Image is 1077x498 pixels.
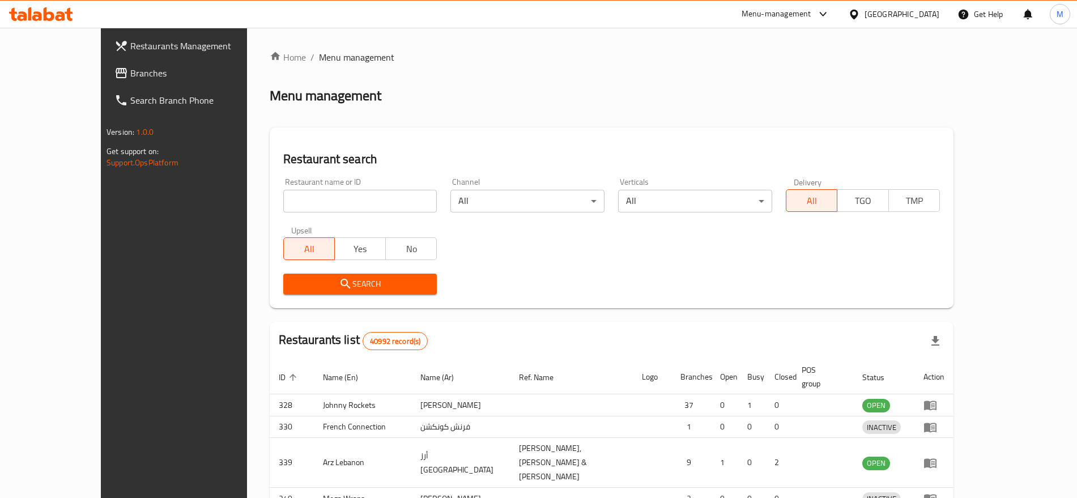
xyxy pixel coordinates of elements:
[1057,8,1063,20] span: M
[279,371,300,384] span: ID
[363,332,428,350] div: Total records count
[862,399,890,412] div: OPEN
[130,66,271,80] span: Branches
[923,420,944,434] div: Menu
[319,50,394,64] span: Menu management
[786,189,837,212] button: All
[105,59,280,87] a: Branches
[411,438,510,488] td: أرز [GEOGRAPHIC_DATA]
[411,416,510,438] td: فرنش كونكشن
[862,457,890,470] span: OPEN
[618,190,772,212] div: All
[283,190,437,212] input: Search for restaurant name or ID..
[765,416,793,438] td: 0
[888,189,940,212] button: TMP
[385,237,437,260] button: No
[107,144,159,159] span: Get support on:
[738,438,765,488] td: 0
[711,438,738,488] td: 1
[671,360,711,394] th: Branches
[270,416,314,438] td: 330
[862,371,899,384] span: Status
[862,399,890,412] span: OPEN
[765,438,793,488] td: 2
[802,363,840,390] span: POS group
[136,125,154,139] span: 1.0.0
[865,8,939,20] div: [GEOGRAPHIC_DATA]
[765,360,793,394] th: Closed
[314,438,412,488] td: Arz Lebanon
[738,416,765,438] td: 0
[914,360,953,394] th: Action
[923,398,944,412] div: Menu
[130,39,271,53] span: Restaurants Management
[105,32,280,59] a: Restaurants Management
[765,394,793,416] td: 0
[633,360,671,394] th: Logo
[270,50,306,64] a: Home
[738,394,765,416] td: 1
[390,241,432,257] span: No
[450,190,605,212] div: All
[130,93,271,107] span: Search Branch Phone
[711,416,738,438] td: 0
[671,416,711,438] td: 1
[862,421,901,434] span: INACTIVE
[270,438,314,488] td: 339
[420,371,469,384] span: Name (Ar)
[107,125,134,139] span: Version:
[742,7,811,21] div: Menu-management
[837,189,888,212] button: TGO
[283,274,437,295] button: Search
[794,178,822,186] label: Delivery
[711,360,738,394] th: Open
[411,394,510,416] td: [PERSON_NAME]
[519,371,568,384] span: Ref. Name
[107,155,178,170] a: Support.OpsPlatform
[510,438,633,488] td: [PERSON_NAME],[PERSON_NAME] & [PERSON_NAME]
[862,420,901,434] div: INACTIVE
[270,87,381,105] h2: Menu management
[291,226,312,234] label: Upsell
[283,237,335,260] button: All
[279,331,428,350] h2: Restaurants list
[893,193,935,209] span: TMP
[270,50,953,64] nav: breadcrumb
[288,241,330,257] span: All
[671,438,711,488] td: 9
[105,87,280,114] a: Search Branch Phone
[842,193,884,209] span: TGO
[363,336,427,347] span: 40992 record(s)
[314,394,412,416] td: Johnny Rockets
[922,327,949,355] div: Export file
[923,456,944,470] div: Menu
[738,360,765,394] th: Busy
[283,151,940,168] h2: Restaurant search
[310,50,314,64] li: /
[791,193,833,209] span: All
[339,241,381,257] span: Yes
[292,277,428,291] span: Search
[314,416,412,438] td: French Connection
[323,371,373,384] span: Name (En)
[270,394,314,416] td: 328
[671,394,711,416] td: 37
[334,237,386,260] button: Yes
[711,394,738,416] td: 0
